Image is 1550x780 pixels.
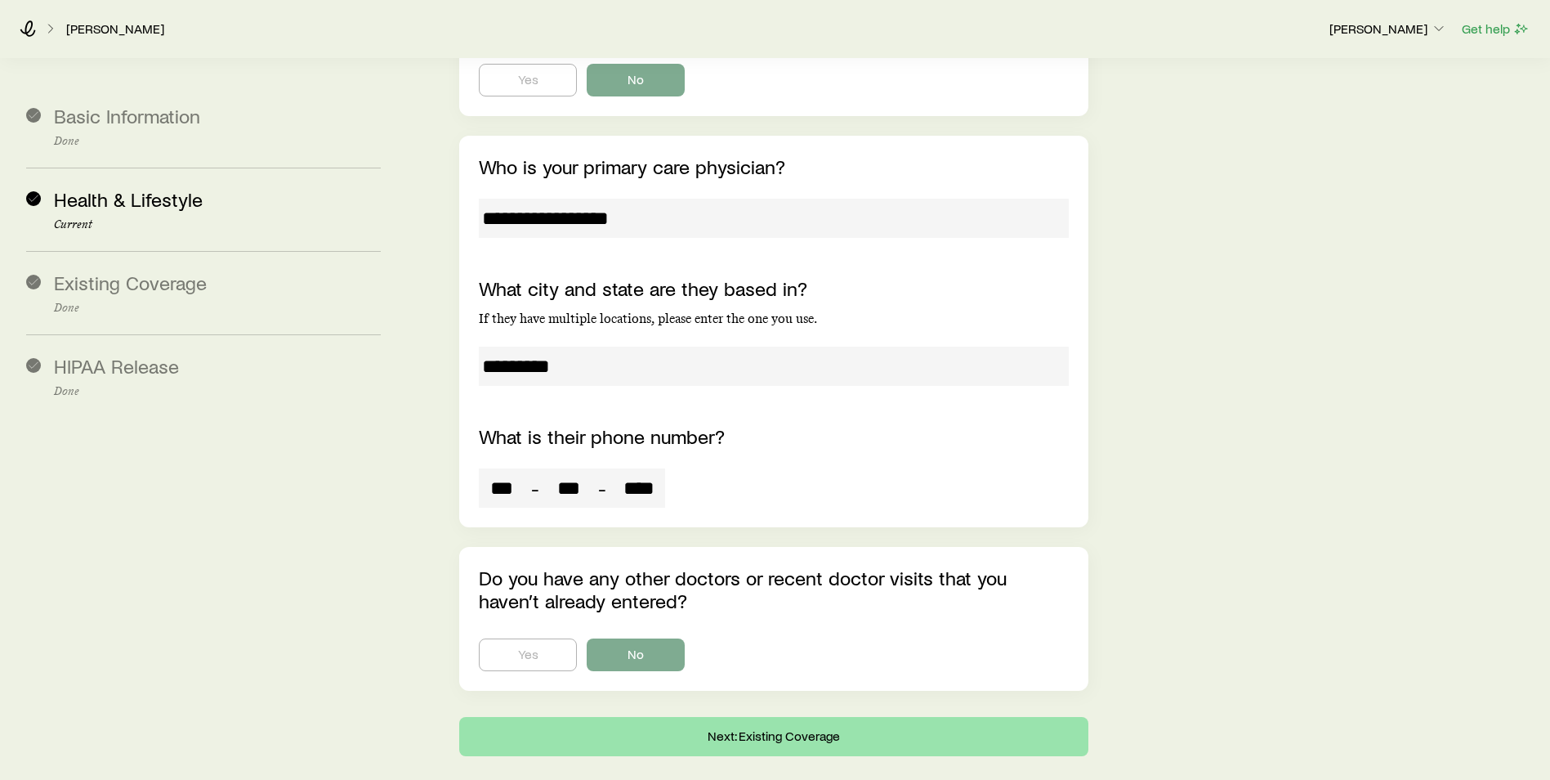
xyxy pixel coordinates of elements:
button: Yes [479,639,577,671]
span: Existing Coverage [54,271,207,294]
button: [PERSON_NAME] [1329,20,1448,39]
span: Health & Lifestyle [54,187,203,211]
label: What is their phone number? [479,424,725,448]
p: If they have multiple locations, please enter the one you use. [479,311,1069,327]
p: [PERSON_NAME] [1329,20,1447,37]
span: - [531,477,539,500]
p: Done [54,135,381,148]
label: What city and state are they based in? [479,276,807,300]
button: No [587,639,685,671]
span: HIPAA Release [54,354,179,378]
button: Get help [1461,20,1530,38]
p: Current [54,218,381,231]
span: Basic Information [54,104,200,128]
button: No [587,64,685,96]
p: Do you have any other doctors or recent doctor visits that you haven’t already entered? [479,567,1069,612]
label: Who is your primary care physician? [479,155,785,178]
span: - [598,477,606,500]
p: Done [54,302,381,315]
a: [PERSON_NAME] [65,21,165,37]
p: Done [54,385,381,398]
button: Yes [479,64,577,96]
button: Next: Existing Coverage [459,717,1088,756]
